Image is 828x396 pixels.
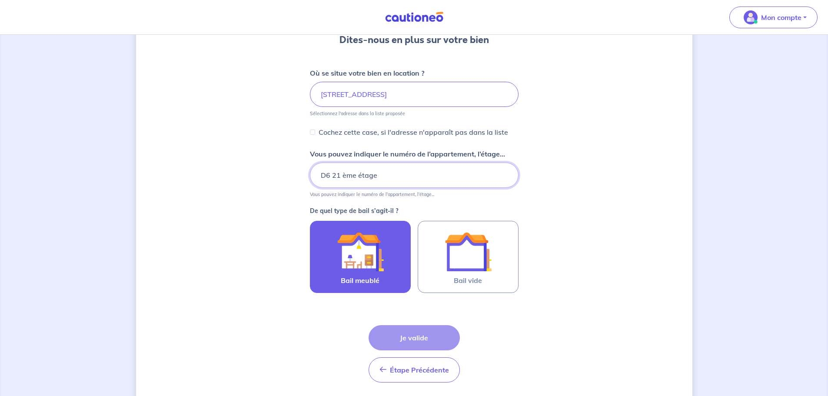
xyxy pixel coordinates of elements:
[310,68,424,78] p: Où se situe votre bien en location ?
[382,12,447,23] img: Cautioneo
[337,228,384,275] img: illu_furnished_lease.svg
[341,275,379,286] span: Bail meublé
[369,357,460,383] button: Étape Précédente
[445,228,492,275] img: illu_empty_lease.svg
[761,12,801,23] p: Mon compte
[310,110,405,116] p: Sélectionnez l'adresse dans la liste proposée
[319,127,508,137] p: Cochez cette case, si l'adresse n'apparaît pas dans la liste
[454,275,482,286] span: Bail vide
[390,366,449,374] span: Étape Précédente
[310,149,505,159] p: Vous pouvez indiquer le numéro de l’appartement, l’étage...
[310,208,519,214] p: De quel type de bail s’agit-il ?
[744,10,758,24] img: illu_account_valid_menu.svg
[310,191,434,197] p: Vous pouvez indiquer le numéro de l’appartement, l’étage...
[310,163,519,188] input: Appartement 2
[339,33,489,47] h3: Dites-nous en plus sur votre bien
[310,82,519,107] input: 2 rue de paris, 59000 lille
[729,7,818,28] button: illu_account_valid_menu.svgMon compte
